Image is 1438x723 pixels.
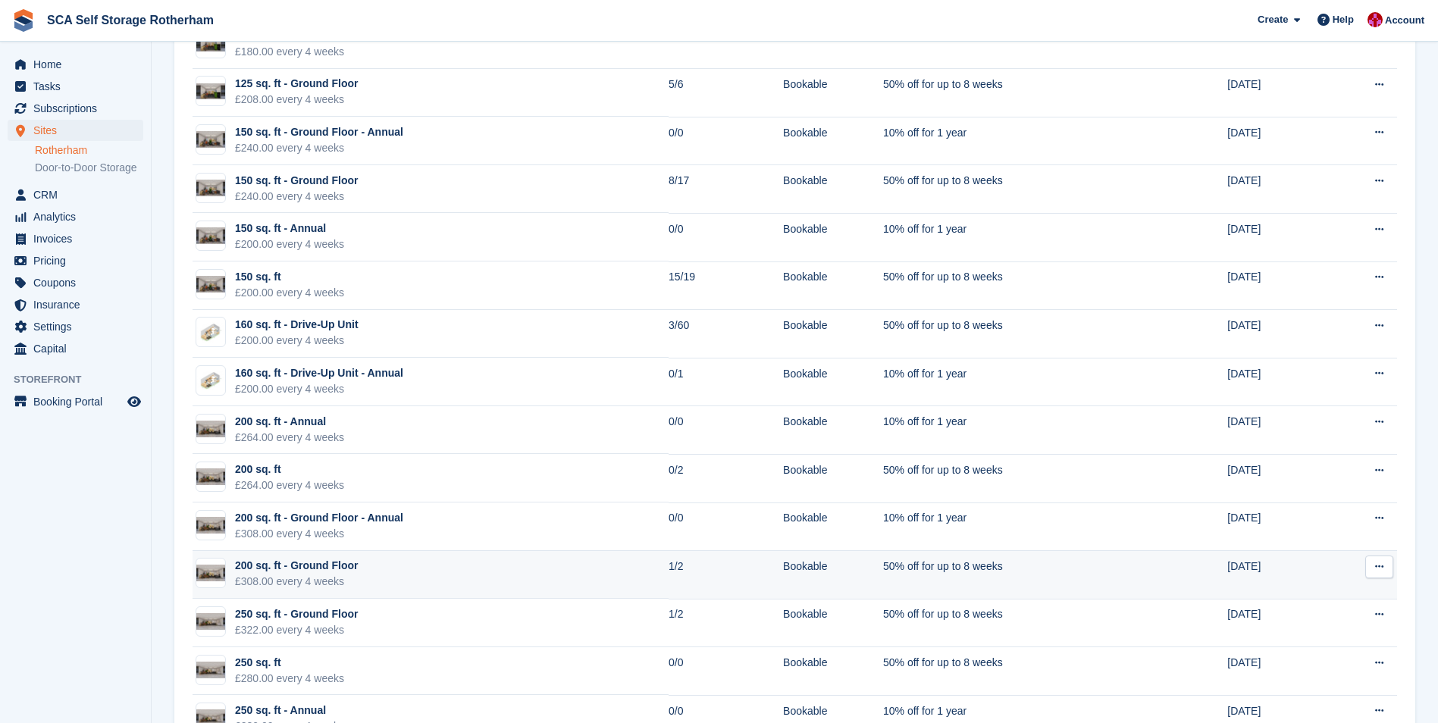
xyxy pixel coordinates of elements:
td: 50% off for up to 8 weeks [883,647,1153,696]
div: 150 sq. ft - Annual [235,221,344,236]
td: [DATE] [1227,551,1325,599]
td: 8/17 [669,165,783,214]
td: [DATE] [1227,358,1325,406]
div: 160 sq. ft - Drive-Up Unit - Annual [235,365,403,381]
div: £240.00 every 4 weeks [235,189,359,205]
span: Tasks [33,76,124,97]
span: Create [1258,12,1288,27]
img: 250%20SQ.FT.jpg [196,662,225,678]
a: menu [8,294,143,315]
td: [DATE] [1227,406,1325,455]
div: £264.00 every 4 weeks [235,477,344,493]
span: Invoices [33,228,124,249]
img: 250%20SQ.FT.jpg [196,613,225,630]
td: 10% off for 1 year [883,358,1153,406]
td: Bookable [783,261,883,310]
div: £264.00 every 4 weeks [235,430,344,446]
div: £200.00 every 4 weeks [235,236,344,252]
div: 250 sq. ft - Ground Floor [235,606,359,622]
div: £200.00 every 4 weeks [235,333,359,349]
td: 50% off for up to 8 weeks [883,69,1153,117]
td: [DATE] [1227,261,1325,310]
td: 0/1 [669,358,783,406]
a: menu [8,120,143,141]
td: 50% off for up to 8 weeks [883,165,1153,214]
div: 200 sq. ft - Ground Floor - Annual [235,510,403,526]
div: £308.00 every 4 weeks [235,526,403,542]
div: £240.00 every 4 weeks [235,140,403,156]
span: Settings [33,316,124,337]
img: 150%20SQ.FT-2.jpg [196,180,225,196]
td: Bookable [783,20,883,69]
td: 10% off for 1 year [883,117,1153,165]
td: 50% off for up to 8 weeks [883,599,1153,647]
img: 150%20SQ.FT-2.jpg [196,227,225,244]
td: 0/0 [669,502,783,551]
div: 200 sq. ft - Annual [235,414,344,430]
span: Analytics [33,206,124,227]
span: CRM [33,184,124,205]
div: 160 sq. ft - Drive-Up Unit [235,317,359,333]
td: 10% off for 1 year [883,20,1153,69]
td: Bookable [783,69,883,117]
td: 5/6 [669,69,783,117]
span: Pricing [33,250,124,271]
td: 10% off for 1 year [883,406,1153,455]
div: £200.00 every 4 weeks [235,381,403,397]
td: 1/2 [669,551,783,599]
td: [DATE] [1227,117,1325,165]
span: Capital [33,338,124,359]
a: Door-to-Door Storage [35,161,143,175]
td: [DATE] [1227,502,1325,551]
img: 150%20SQ.FT-2.jpg [196,276,225,293]
td: 0/0 [669,647,783,696]
img: Thomas Webb [1368,12,1383,27]
td: [DATE] [1227,647,1325,696]
td: Bookable [783,310,883,358]
td: Bookable [783,502,883,551]
td: Bookable [783,551,883,599]
a: menu [8,98,143,119]
div: 150 sq. ft - Ground Floor - Annual [235,124,403,140]
td: [DATE] [1227,454,1325,502]
img: stora-icon-8386f47178a22dfd0bd8f6a31ec36ba5ce8667c1dd55bd0f319d3a0aa187defe.svg [12,9,35,32]
div: £322.00 every 4 weeks [235,622,359,638]
div: £180.00 every 4 weeks [235,44,344,60]
img: SCA-160sqft.jpg [196,371,225,391]
a: Rotherham [35,143,143,158]
td: [DATE] [1227,310,1325,358]
a: menu [8,184,143,205]
span: Account [1385,13,1424,28]
div: 150 sq. ft - Ground Floor [235,173,359,189]
td: Bookable [783,454,883,502]
td: Bookable [783,117,883,165]
div: 125 sq. ft - Ground Floor [235,76,359,92]
span: Subscriptions [33,98,124,119]
td: 0/0 [669,117,783,165]
td: 10% off for 1 year [883,213,1153,261]
span: Home [33,54,124,75]
a: menu [8,272,143,293]
div: £280.00 every 4 weeks [235,671,344,687]
td: 50% off for up to 8 weeks [883,454,1153,502]
td: 3/60 [669,310,783,358]
td: [DATE] [1227,213,1325,261]
td: 0/2 [669,454,783,502]
img: 200%20SQ.FT.jpg [196,421,225,437]
td: 50% off for up to 8 weeks [883,261,1153,310]
td: [DATE] [1227,69,1325,117]
td: 10% off for 1 year [883,502,1153,551]
td: Bookable [783,358,883,406]
div: £200.00 every 4 weeks [235,285,344,301]
a: menu [8,206,143,227]
div: 250 sq. ft - Annual [235,703,344,718]
img: 200%20SQ.FT.jpg [196,565,225,581]
a: menu [8,228,143,249]
div: £308.00 every 4 weeks [235,574,359,590]
td: [DATE] [1227,165,1325,214]
a: Preview store [125,393,143,411]
td: Bookable [783,165,883,214]
img: SCA-160sqft.jpg [196,322,225,343]
td: Bookable [783,406,883,455]
td: Bookable [783,599,883,647]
